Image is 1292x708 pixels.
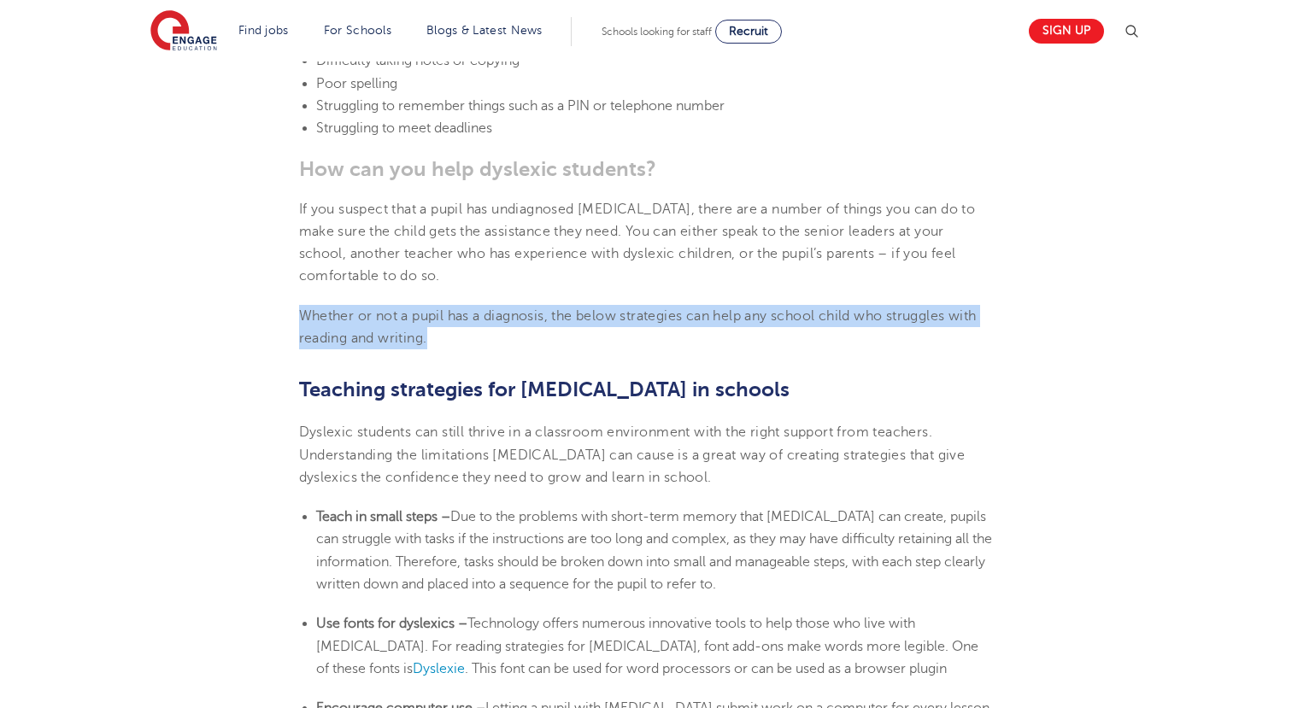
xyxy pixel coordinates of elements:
[238,24,289,37] a: Find jobs
[316,509,992,592] span: Due to the problems with short-term memory that [MEDICAL_DATA] can create, pupils can struggle wi...
[465,661,947,676] span: . This font can be used for word processors or can be used as a browser plugin
[316,509,450,524] b: Teach in small steps –
[316,76,397,91] span: Poor spelling
[729,25,768,38] span: Recruit
[602,26,712,38] span: Schools looking for staff
[316,120,492,136] span: Struggling to meet deadlines
[299,157,656,181] b: How can you help dyslexic students?
[426,24,543,37] a: Blogs & Latest News
[316,616,978,676] span: Technology offers numerous innovative tools to help those who live with [MEDICAL_DATA]. For readi...
[1029,19,1104,44] a: Sign up
[316,616,467,631] b: Use fonts for dyslexics –
[299,202,976,284] span: If you suspect that a pupil has undiagnosed [MEDICAL_DATA], there are a number of things you can ...
[316,98,725,114] span: Struggling to remember things such as a PIN or telephone number
[299,377,790,401] b: Teaching strategies for [MEDICAL_DATA] in schools
[324,24,391,37] a: For Schools
[299,308,977,346] span: Whether or not a pupil has a diagnosis, the below strategies can help any school child who strugg...
[150,10,217,53] img: Engage Education
[715,20,782,44] a: Recruit
[413,661,465,676] a: Dyslexie
[299,424,966,485] span: Dyslexic students can still thrive in a classroom environment with the right support from teacher...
